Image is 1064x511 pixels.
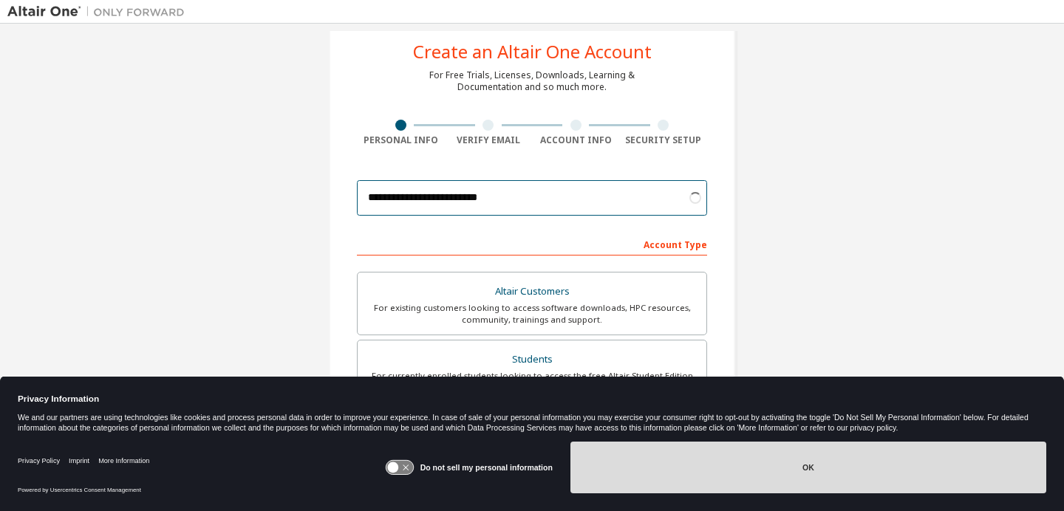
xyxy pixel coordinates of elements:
[429,69,635,93] div: For Free Trials, Licenses, Downloads, Learning & Documentation and so much more.
[445,134,533,146] div: Verify Email
[366,349,698,370] div: Students
[357,232,707,255] div: Account Type
[366,302,698,326] div: For existing customers looking to access software downloads, HPC resources, community, trainings ...
[357,134,445,146] div: Personal Info
[366,281,698,302] div: Altair Customers
[366,370,698,394] div: For currently enrolled students looking to access the free Altair Student Edition bundle and all ...
[532,134,620,146] div: Account Info
[413,43,652,61] div: Create an Altair One Account
[620,134,708,146] div: Security Setup
[7,4,192,19] img: Altair One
